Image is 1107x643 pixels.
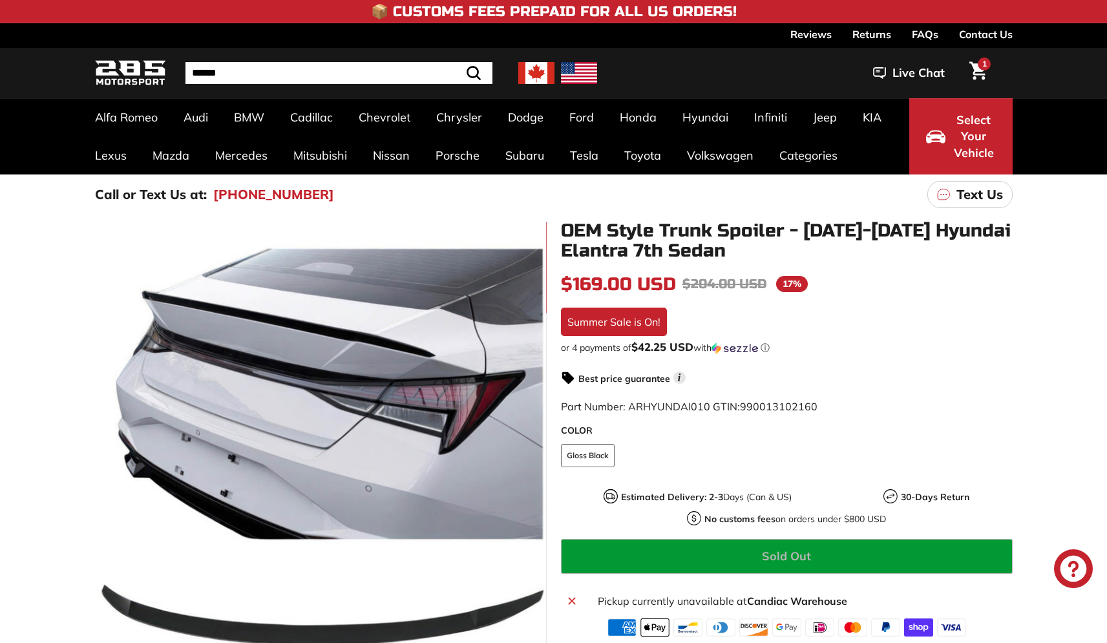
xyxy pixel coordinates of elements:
p: on orders under $800 USD [704,512,886,526]
a: Alfa Romeo [82,98,171,136]
img: google_pay [772,618,801,637]
a: Volkswagen [674,136,766,174]
a: Text Us [927,181,1013,208]
span: Live Chat [892,65,945,81]
a: Mitsubishi [280,136,360,174]
strong: Candiac Warehouse [747,595,847,607]
p: Pickup currently unavailable at [598,593,1004,609]
h1: OEM Style Trunk Spoiler - [DATE]-[DATE] Hyundai Elantra 7th Sedan [561,221,1013,261]
span: 1 [982,59,987,69]
a: Mercedes [202,136,280,174]
span: Part Number: ARHYUNDAI010 GTIN: [561,400,817,413]
span: i [673,372,686,384]
span: 990013102160 [740,400,817,413]
a: Reviews [790,23,832,45]
a: Returns [852,23,891,45]
img: shopify_pay [904,618,933,637]
strong: No customs fees [704,513,775,525]
a: KIA [850,98,894,136]
a: Subaru [492,136,557,174]
span: Select Your Vehicle [952,112,996,162]
div: Summer Sale is On! [561,308,667,336]
a: Chrysler [423,98,495,136]
a: Mazda [140,136,202,174]
div: or 4 payments of with [561,341,1013,354]
a: Chevrolet [346,98,423,136]
button: Select Your Vehicle [909,98,1013,174]
img: american_express [607,618,637,637]
img: paypal [871,618,900,637]
strong: Estimated Delivery: 2-3 [621,491,723,503]
img: visa [937,618,966,637]
button: Live Chat [856,57,962,89]
a: Ford [556,98,607,136]
div: or 4 payments of$42.25 USDwithSezzle Click to learn more about Sezzle [561,341,1013,354]
a: Hyundai [669,98,741,136]
a: Nissan [360,136,423,174]
span: 17% [776,276,808,292]
span: $169.00 USD [561,273,676,295]
a: Cadillac [277,98,346,136]
a: Lexus [82,136,140,174]
p: Days (Can & US) [621,490,792,504]
a: Porsche [423,136,492,174]
strong: Best price guarantee [578,373,670,385]
span: Sold Out [762,549,811,564]
img: Logo_285_Motorsport_areodynamics_components [95,58,166,89]
a: Tesla [557,136,611,174]
strong: 30-Days Return [901,491,969,503]
img: master [838,618,867,637]
a: FAQs [912,23,938,45]
input: Search [185,62,492,84]
inbox-online-store-chat: Shopify online store chat [1050,549,1097,591]
h4: 📦 Customs Fees Prepaid for All US Orders! [371,4,737,19]
p: Call or Text Us at: [95,185,207,204]
a: Cart [962,51,995,95]
a: Audi [171,98,221,136]
a: Contact Us [959,23,1013,45]
span: $204.00 USD [682,276,766,292]
a: Toyota [611,136,674,174]
img: ideal [805,618,834,637]
a: BMW [221,98,277,136]
img: bancontact [673,618,702,637]
a: Categories [766,136,850,174]
a: [PHONE_NUMBER] [213,185,334,204]
span: $42.25 USD [631,340,693,353]
a: Infiniti [741,98,800,136]
p: Text Us [956,185,1003,204]
label: COLOR [561,424,1013,437]
img: apple_pay [640,618,669,637]
img: Sezzle [712,343,758,354]
img: discover [739,618,768,637]
img: diners_club [706,618,735,637]
a: Jeep [800,98,850,136]
button: Sold Out [561,539,1013,574]
a: Honda [607,98,669,136]
a: Dodge [495,98,556,136]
